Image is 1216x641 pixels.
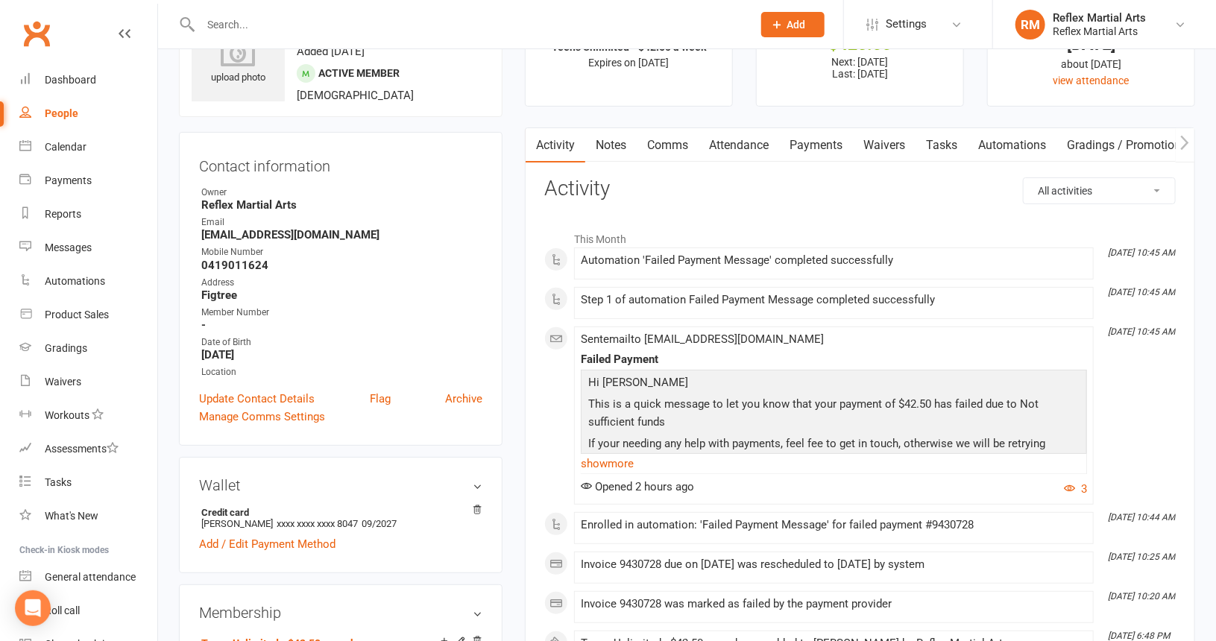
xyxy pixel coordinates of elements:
[199,535,335,553] a: Add / Edit Payment Method
[1108,512,1175,522] i: [DATE] 10:44 AM
[1015,10,1045,40] div: RM
[1064,480,1087,498] button: 3
[45,241,92,253] div: Messages
[1108,326,1175,337] i: [DATE] 10:45 AM
[201,215,482,230] div: Email
[779,128,853,162] a: Payments
[19,399,157,432] a: Workouts
[544,177,1176,200] h3: Activity
[1108,552,1175,562] i: [DATE] 10:25 AM
[1108,287,1175,297] i: [DATE] 10:45 AM
[19,198,157,231] a: Reports
[201,335,482,350] div: Date of Birth
[544,224,1176,247] li: This Month
[1053,75,1130,86] a: view attendance
[19,499,157,533] a: What's New
[1056,128,1197,162] a: Gradings / Promotions
[19,265,157,298] a: Automations
[787,19,806,31] span: Add
[585,128,637,162] a: Notes
[201,318,482,332] strong: -
[19,130,157,164] a: Calendar
[581,598,1087,610] div: Invoice 9430728 was marked as failed by the payment provider
[853,128,916,162] a: Waivers
[277,518,358,529] span: xxxx xxxx xxxx 8047
[19,164,157,198] a: Payments
[199,408,325,426] a: Manage Comms Settings
[761,12,825,37] button: Add
[585,435,1083,474] p: If your needing any help with payments, feel fee to get in touch, otherwise we will be retrying [...
[581,558,1087,571] div: Invoice 9430728 due on [DATE] was rescheduled to [DATE] by system
[318,67,400,79] span: Active member
[196,14,742,35] input: Search...
[1001,37,1181,52] div: [DATE]
[770,56,950,80] p: Next: [DATE] Last: [DATE]
[199,505,482,531] li: [PERSON_NAME]
[45,342,87,354] div: Gradings
[45,141,86,153] div: Calendar
[581,480,694,493] span: Opened 2 hours ago
[585,373,1083,395] p: Hi [PERSON_NAME]
[45,510,98,522] div: What's New
[581,332,824,346] span: Sent email to [EMAIL_ADDRESS][DOMAIN_NAME]
[45,174,92,186] div: Payments
[201,365,482,379] div: Location
[201,507,475,518] strong: Credit card
[297,45,365,58] time: Added [DATE]
[968,128,1056,162] a: Automations
[585,395,1083,435] p: This is a quick message to let you know that your payment of $42.50 has failed due to Not suffici...
[19,332,157,365] a: Gradings
[19,231,157,265] a: Messages
[19,365,157,399] a: Waivers
[699,128,779,162] a: Attendance
[45,107,78,119] div: People
[201,259,482,272] strong: 0419011624
[45,476,72,488] div: Tasks
[19,97,157,130] a: People
[201,198,482,212] strong: Reflex Martial Arts
[19,466,157,499] a: Tasks
[581,519,1087,531] div: Enrolled in automation: 'Failed Payment Message' for failed payment #9430728
[18,15,55,52] a: Clubworx
[886,7,927,41] span: Settings
[45,409,89,421] div: Workouts
[45,443,119,455] div: Assessments
[201,288,482,302] strong: Figtree
[19,561,157,594] a: General attendance kiosk mode
[1053,25,1146,38] div: Reflex Martial Arts
[581,353,1087,366] div: Failed Payment
[199,152,482,174] h3: Contact information
[201,245,482,259] div: Mobile Number
[45,376,81,388] div: Waivers
[1001,56,1181,72] div: about [DATE]
[45,275,105,287] div: Automations
[445,390,482,408] a: Archive
[45,74,96,86] div: Dashboard
[1108,631,1170,641] i: [DATE] 6:48 PM
[637,128,699,162] a: Comms
[19,432,157,466] a: Assessments
[199,604,482,621] h3: Membership
[19,63,157,97] a: Dashboard
[199,390,315,408] a: Update Contact Details
[201,276,482,290] div: Address
[45,571,136,583] div: General attendance
[199,477,482,493] h3: Wallet
[201,186,482,200] div: Owner
[15,590,51,626] div: Open Intercom Messenger
[1108,247,1175,258] i: [DATE] 10:45 AM
[19,594,157,628] a: Roll call
[916,128,968,162] a: Tasks
[526,128,585,162] a: Activity
[370,390,391,408] a: Flag
[589,57,670,69] span: Expires on [DATE]
[362,518,397,529] span: 09/2027
[581,294,1087,306] div: Step 1 of automation Failed Payment Message completed successfully
[45,309,109,320] div: Product Sales
[201,348,482,361] strong: [DATE]
[19,298,157,332] a: Product Sales
[201,228,482,241] strong: [EMAIL_ADDRESS][DOMAIN_NAME]
[1108,591,1175,601] i: [DATE] 10:20 AM
[45,604,80,616] div: Roll call
[581,254,1087,267] div: Automation 'Failed Payment Message' completed successfully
